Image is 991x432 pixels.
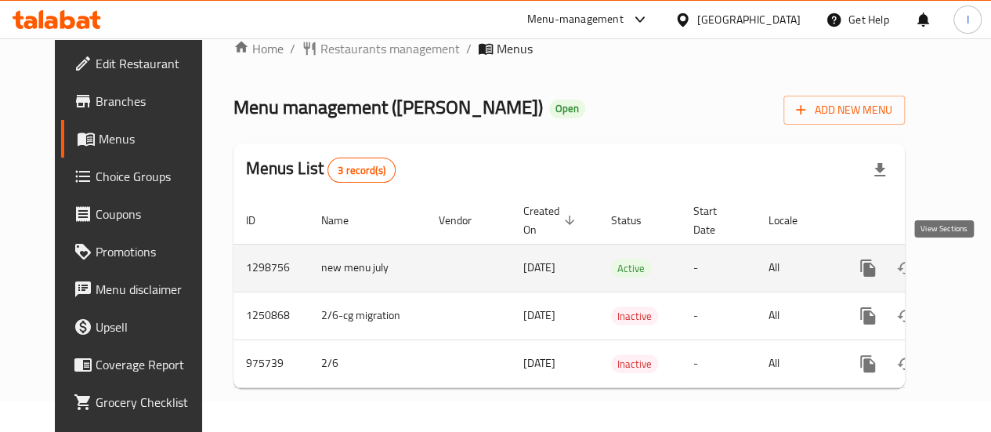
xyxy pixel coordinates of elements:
div: [GEOGRAPHIC_DATA] [697,11,801,28]
span: Menu management ( [PERSON_NAME] ) [233,89,543,125]
div: Inactive [611,307,658,325]
a: Coupons [61,195,220,233]
a: Home [233,39,284,58]
button: more [849,297,887,335]
span: Vendor [439,211,492,230]
span: Menu disclaimer [96,280,208,299]
span: Choice Groups [96,167,208,186]
span: Menus [497,39,533,58]
a: Edit Restaurant [61,45,220,82]
a: Restaurants management [302,39,460,58]
button: more [849,249,887,287]
td: - [681,244,756,292]
span: [DATE] [523,353,555,373]
div: Inactive [611,354,658,373]
span: [DATE] [523,257,555,278]
span: Branches [96,92,208,111]
span: Menus [99,129,208,148]
span: Promotions [96,242,208,261]
li: / [466,39,472,58]
a: Grocery Checklist [61,383,220,421]
button: Add New Menu [783,96,905,125]
td: All [756,244,837,292]
a: Branches [61,82,220,120]
span: Active [611,260,651,278]
span: Coverage Report [96,355,208,374]
a: Upsell [61,308,220,346]
td: - [681,292,756,339]
span: ID [246,211,276,230]
button: Change Status [887,297,924,335]
span: Grocery Checklist [96,393,208,412]
td: - [681,339,756,387]
span: 3 record(s) [328,163,395,178]
span: Created On [523,201,580,239]
span: Inactive [611,307,658,325]
td: new menu july [309,244,426,292]
span: I [966,11,968,28]
h2: Menus List [246,157,396,183]
span: Upsell [96,318,208,336]
td: All [756,292,837,339]
span: Inactive [611,355,658,373]
span: [DATE] [523,305,555,325]
a: Promotions [61,233,220,270]
a: Menus [61,120,220,158]
li: / [290,39,295,58]
a: Coverage Report [61,346,220,383]
div: Open [549,100,585,118]
span: Restaurants management [320,39,460,58]
span: Open [549,102,585,115]
span: Start Date [693,201,737,239]
div: Menu-management [527,10,624,29]
span: Edit Restaurant [96,54,208,73]
div: Export file [861,151,899,189]
td: All [756,339,837,387]
td: 975739 [233,339,309,387]
span: Name [321,211,369,230]
td: 2/6 [309,339,426,387]
span: Add New Menu [796,100,892,120]
td: 1298756 [233,244,309,292]
td: 2/6-cg migration [309,292,426,339]
span: Status [611,211,662,230]
a: Menu disclaimer [61,270,220,308]
button: Change Status [887,345,924,383]
td: 1250868 [233,292,309,339]
div: Total records count [327,158,396,183]
nav: breadcrumb [233,39,905,58]
a: Choice Groups [61,158,220,195]
span: Locale [769,211,818,230]
button: more [849,345,887,383]
span: Coupons [96,205,208,223]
